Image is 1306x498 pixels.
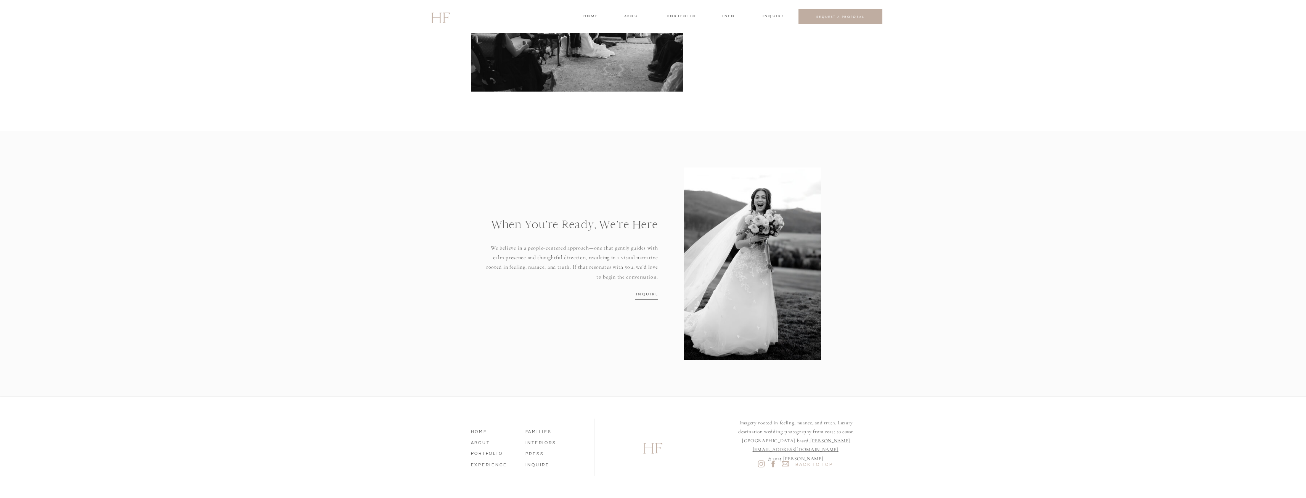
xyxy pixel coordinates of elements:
[620,436,687,458] a: HF
[583,13,598,20] a: home
[793,460,836,467] a: BACK TO TOP
[471,438,514,445] a: ABOUT
[471,449,514,456] a: PORTFOLIO
[485,243,658,284] p: We believe in a people-centered approach—one that gently guides with calm presence and thoughtful...
[525,427,569,434] a: FAMILIES
[667,13,696,20] a: portfolio
[525,461,569,467] a: INQUIRE
[485,217,658,236] h1: When You’re Ready, We’re Here
[728,419,865,457] p: Imagery rooted in feeling, nuance, and truth. Luxury destination wedding photography from coast t...
[763,13,783,20] a: INQUIRE
[431,6,450,28] a: HF
[636,291,658,296] a: INQUIRE
[805,15,877,19] a: REQUEST A PROPOSAL
[722,13,736,20] a: INFO
[624,13,640,20] a: about
[471,461,514,467] a: EXPERIENCE
[525,450,569,456] a: PRESS
[471,427,514,434] a: HOME
[525,438,569,445] a: INTERIORS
